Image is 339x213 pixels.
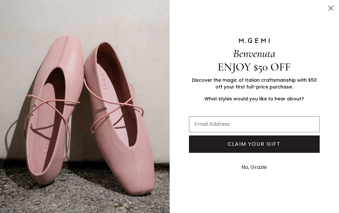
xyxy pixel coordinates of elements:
button: No, Grazie [238,159,270,175]
button: Close dialog [325,3,336,14]
span: ENJOY $50 OFF [218,60,291,74]
span: Discover the magic of Italian craftsmanship with $50 off your first full-price purchase. [192,77,317,90]
span: Benvenuta [233,47,275,60]
button: CLAIM YOUR GIFT [189,135,320,153]
img: M.GEMI [238,38,270,43]
input: Email Address [189,116,320,132]
span: What styles would you like to hear about? [204,96,304,102]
